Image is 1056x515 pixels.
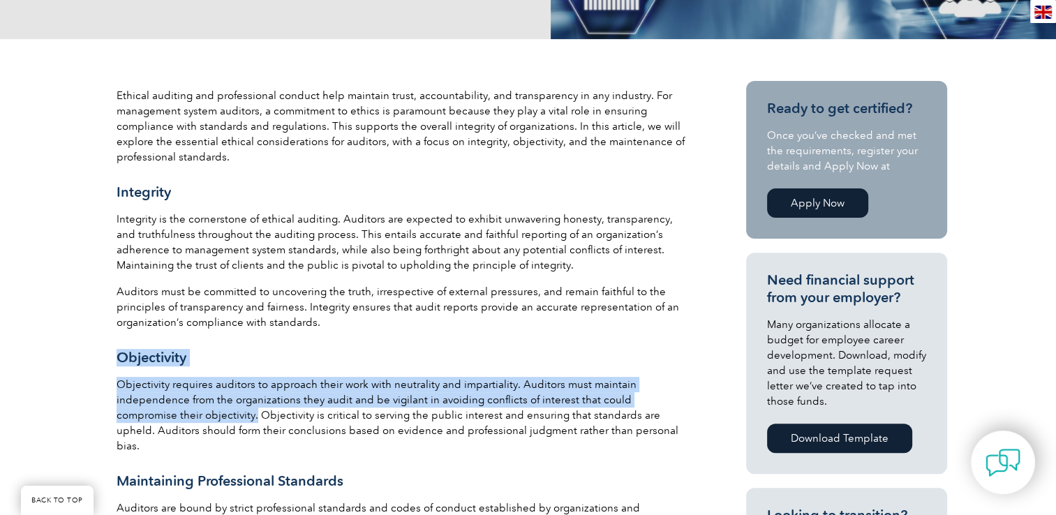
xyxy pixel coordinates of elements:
p: Many organizations allocate a budget for employee career development. Download, modify and use th... [767,317,926,409]
h3: Ready to get certified? [767,100,926,117]
p: Once you’ve checked and met the requirements, register your details and Apply Now at [767,128,926,174]
p: Objectivity requires auditors to approach their work with neutrality and impartiality. Auditors m... [117,377,689,454]
h3: Need financial support from your employer? [767,271,926,306]
p: Auditors must be committed to uncovering the truth, irrespective of external pressures, and remai... [117,284,689,330]
a: Apply Now [767,188,868,218]
h3: Objectivity [117,349,689,366]
h3: Maintaining Professional Standards [117,472,689,490]
p: Ethical auditing and professional conduct help maintain trust, accountability, and transparency i... [117,88,689,165]
a: BACK TO TOP [21,486,94,515]
img: contact-chat.png [986,445,1020,480]
img: en [1034,6,1052,19]
a: Download Template [767,424,912,453]
p: Integrity is the cornerstone of ethical auditing. Auditors are expected to exhibit unwavering hon... [117,211,689,273]
h3: Integrity [117,184,689,201]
